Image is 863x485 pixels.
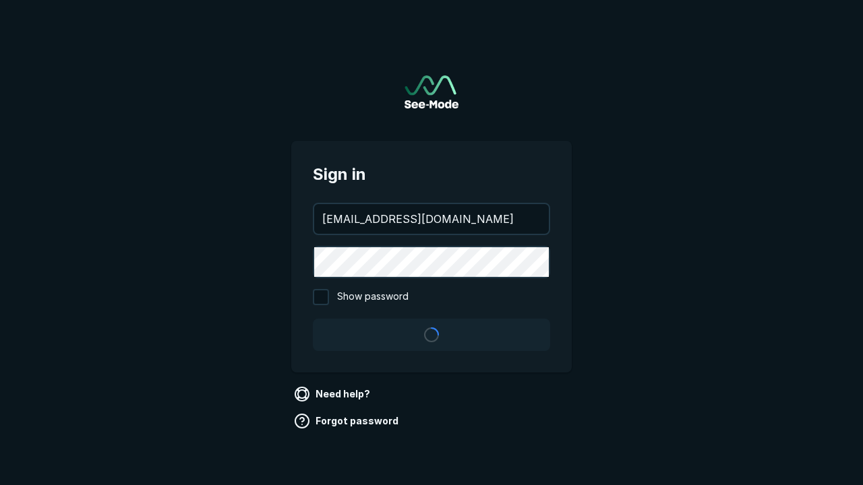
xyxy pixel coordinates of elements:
input: your@email.com [314,204,549,234]
a: Go to sign in [405,75,458,108]
img: See-Mode Logo [405,75,458,108]
a: Need help? [291,383,376,405]
span: Sign in [313,162,550,187]
a: Forgot password [291,410,404,432]
span: Show password [337,289,409,305]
